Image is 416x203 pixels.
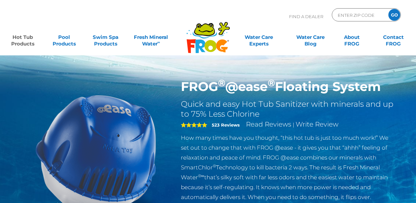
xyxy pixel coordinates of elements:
sup: ∞ [158,40,160,44]
sup: ®∞ [198,173,204,178]
a: ContactFROG [377,31,409,44]
a: Water CareBlog [294,31,327,44]
p: How many times have you thought, “this hot tub is just too much work!” We set out to change that ... [181,133,396,202]
input: GO [388,9,400,21]
h2: Quick and easy Hot Tub Sanitizer with minerals and up to 75% Less Chlorine [181,99,396,119]
h1: FROG @ease Floating System [181,79,396,94]
span: | [293,122,294,128]
sup: ® [268,77,275,89]
strong: 523 Reviews [212,122,240,128]
p: Find A Dealer [289,8,323,25]
a: Write Review [296,120,338,128]
a: Hot TubProducts [7,31,39,44]
sup: ® [213,163,216,168]
a: Read Reviews [246,120,291,128]
a: PoolProducts [48,31,80,44]
sup: ® [218,77,225,89]
a: Water CareExperts [233,31,285,44]
a: Swim SpaProducts [89,31,122,44]
img: Frog Products Logo [183,13,233,53]
a: AboutFROG [336,31,368,44]
a: Fresh MineralWater∞ [131,31,171,44]
span: 5 [181,122,207,128]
